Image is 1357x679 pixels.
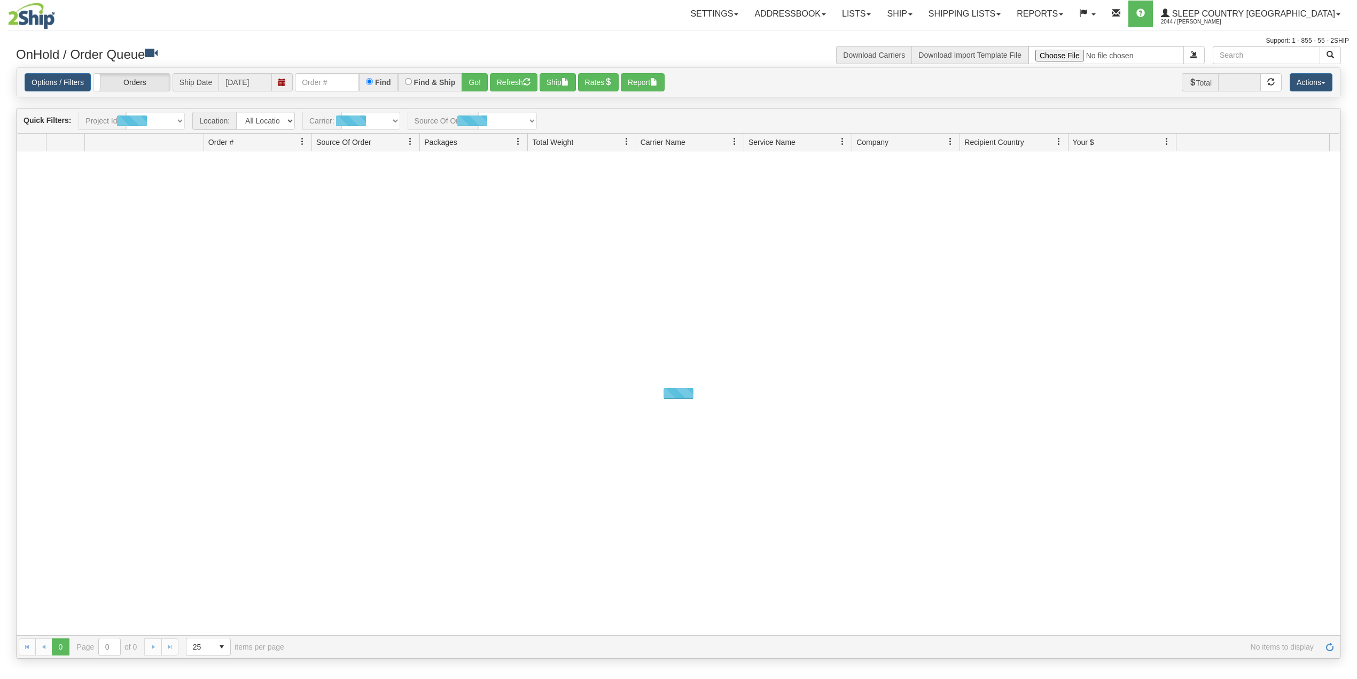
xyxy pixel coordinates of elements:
button: Refresh [490,73,537,91]
a: Options / Filters [25,73,91,91]
span: Location: [192,112,236,130]
input: Search [1213,46,1320,64]
label: Find & Ship [414,79,456,86]
a: Carrier Name filter column settings [726,133,744,151]
span: items per page [186,638,284,656]
a: Service Name filter column settings [833,133,852,151]
h3: OnHold / Order Queue [16,46,670,61]
div: grid toolbar [17,109,1340,134]
button: Actions [1290,73,1332,91]
a: Settings [682,1,746,27]
span: Company [856,137,888,148]
input: Order # [295,73,359,91]
span: Your $ [1073,137,1094,148]
a: Download Carriers [843,51,905,59]
span: Source Of Order [316,137,371,148]
a: Download Import Template File [918,51,1021,59]
button: Search [1320,46,1341,64]
span: Total [1182,73,1219,91]
button: Rates [578,73,619,91]
span: Page sizes drop down [186,638,231,656]
a: Recipient Country filter column settings [1050,133,1068,151]
span: 25 [193,642,207,652]
img: logo2044.jpg [8,3,55,29]
span: No items to display [299,643,1314,651]
span: Packages [424,137,457,148]
a: Refresh [1321,638,1338,655]
span: Order # [208,137,233,148]
button: Go! [462,73,488,91]
a: Total Weight filter column settings [618,133,636,151]
a: Packages filter column settings [509,133,527,151]
a: Shipping lists [921,1,1009,27]
button: Ship [540,73,576,91]
span: Carrier Name [641,137,685,148]
a: Source Of Order filter column settings [401,133,419,151]
span: Page 0 [52,638,69,655]
label: Find [375,79,391,86]
span: Page of 0 [77,638,137,656]
span: 2044 / [PERSON_NAME] [1161,17,1241,27]
a: Sleep Country [GEOGRAPHIC_DATA] 2044 / [PERSON_NAME] [1153,1,1348,27]
span: Sleep Country [GEOGRAPHIC_DATA] [1169,9,1335,18]
label: Orders [93,74,170,91]
span: Ship Date [173,73,219,91]
label: Quick Filters: [24,115,71,126]
span: select [213,638,230,655]
a: Addressbook [746,1,834,27]
a: Reports [1009,1,1071,27]
div: Support: 1 - 855 - 55 - 2SHIP [8,36,1349,45]
span: Recipient Country [964,137,1024,148]
button: Report [621,73,665,91]
a: Company filter column settings [941,133,960,151]
input: Import [1028,46,1184,64]
span: Total Weight [532,137,573,148]
a: Your $ filter column settings [1158,133,1176,151]
span: Service Name [748,137,796,148]
a: Lists [834,1,879,27]
a: Order # filter column settings [293,133,311,151]
a: Ship [879,1,920,27]
iframe: chat widget [1332,285,1356,394]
